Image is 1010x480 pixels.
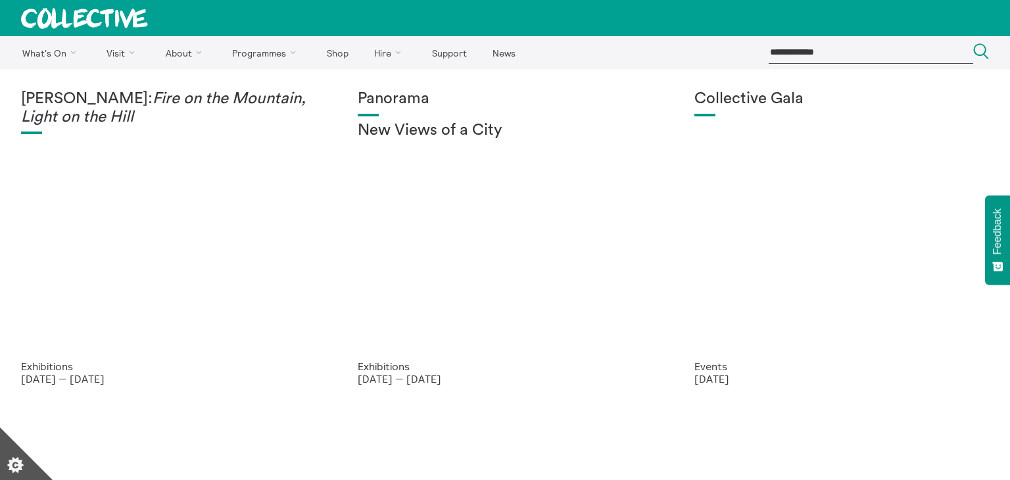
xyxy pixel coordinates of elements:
[21,91,306,125] em: Fire on the Mountain, Light on the Hill
[358,360,652,372] p: Exhibitions
[358,90,652,108] h1: Panorama
[21,360,316,372] p: Exhibitions
[95,36,152,69] a: Visit
[221,36,313,69] a: Programmes
[363,36,418,69] a: Hire
[154,36,218,69] a: About
[420,36,478,69] a: Support
[694,360,989,372] p: Events
[694,373,989,385] p: [DATE]
[481,36,527,69] a: News
[992,208,1003,254] span: Feedback
[21,373,316,385] p: [DATE] — [DATE]
[11,36,93,69] a: What's On
[673,69,1010,406] a: Collective Gala 2023. Image credit Sally Jubb. Collective Gala Events [DATE]
[315,36,360,69] a: Shop
[985,195,1010,285] button: Feedback - Show survey
[358,122,652,140] h2: New Views of a City
[337,69,673,406] a: Collective Panorama June 2025 small file 8 Panorama New Views of a City Exhibitions [DATE] — [DATE]
[694,90,989,108] h1: Collective Gala
[21,90,316,126] h1: [PERSON_NAME]:
[358,373,652,385] p: [DATE] — [DATE]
